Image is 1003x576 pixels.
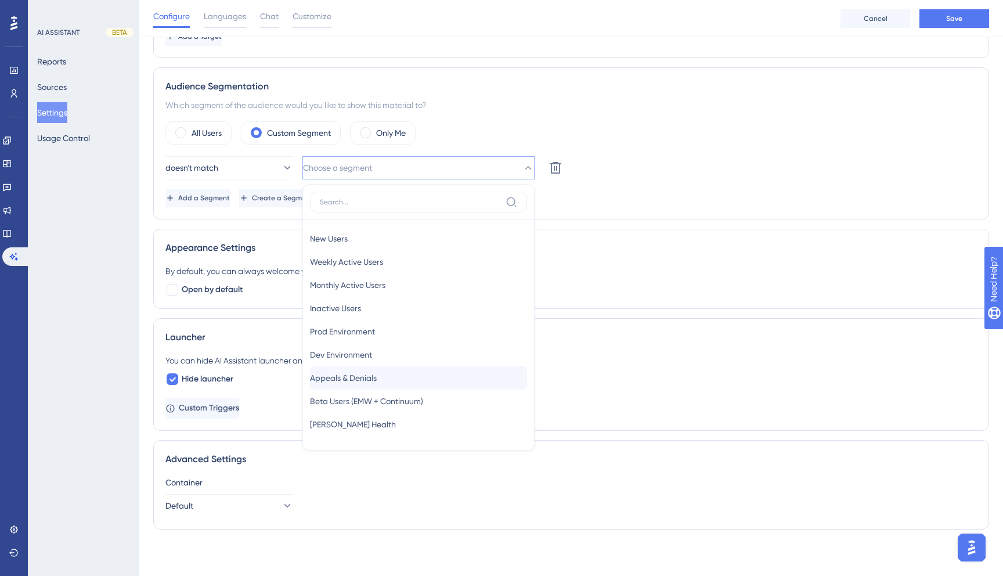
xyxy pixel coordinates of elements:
button: Inactive Users [310,297,527,320]
div: AI ASSISTANT [37,28,80,37]
div: Advanced Settings [165,452,977,466]
span: New Users [310,232,348,246]
span: Cancel [864,14,887,23]
span: Open by default [182,283,243,297]
span: Custom Triggers [179,401,239,415]
div: Launcher [165,330,977,344]
button: Custom Triggers [165,398,239,419]
span: Languages [204,9,246,23]
span: Add a Segment [178,193,230,203]
button: Beta Users (EMW + Continuum) [310,390,527,413]
label: All Users [192,126,222,140]
button: Choose a segment [302,156,535,179]
button: Default [165,494,293,517]
button: Usage Control [37,128,90,149]
span: Default [165,499,193,513]
div: Appearance Settings [165,241,977,255]
span: Hide launcher [182,372,233,386]
button: New Users [310,227,527,250]
span: Weekly Active Users [310,255,383,269]
span: Configure [153,9,190,23]
div: Audience Segmentation [165,80,977,93]
div: By default, you can always welcome your users with the AI Assistant. [165,264,977,278]
span: Appeals & Denials [310,371,377,385]
div: You can hide AI Assistant launcher and choose a custom trigger. [165,354,977,368]
span: Need Help? [27,3,73,17]
button: doesn't match [165,156,293,179]
button: Dev Environment [310,343,527,366]
div: BETA [106,28,134,37]
input: Search... [320,197,501,207]
label: Custom Segment [267,126,331,140]
span: Chat [260,9,279,23]
button: Monthly Active Users [310,273,527,297]
button: Create a Segment [239,189,313,207]
span: Create a Segment [252,193,313,203]
span: Dev Environment [310,348,372,362]
span: [PERSON_NAME] Health [310,417,396,431]
button: Sources [37,77,67,98]
button: Save [919,9,989,28]
div: Container [165,476,977,489]
button: Prod Environment [310,320,527,343]
span: Monthly Active Users [310,278,385,292]
span: Prod Environment [310,325,375,339]
span: Save [946,14,962,23]
button: [PERSON_NAME] Health [310,413,527,436]
span: Customize [293,9,331,23]
button: Appeals & Denials [310,366,527,390]
button: Weekly Active Users [310,250,527,273]
div: Which segment of the audience would you like to show this material to? [165,98,977,112]
span: Inactive Users [310,301,361,315]
label: Only Me [376,126,406,140]
button: Reports [37,51,66,72]
iframe: UserGuiding AI Assistant Launcher [954,530,989,565]
span: doesn't match [165,161,218,175]
span: Beta Users (EMW + Continuum) [310,394,423,408]
button: Add a Segment [165,189,230,207]
button: Settings [37,102,67,123]
span: Choose a segment [303,161,372,175]
button: Cancel [840,9,910,28]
